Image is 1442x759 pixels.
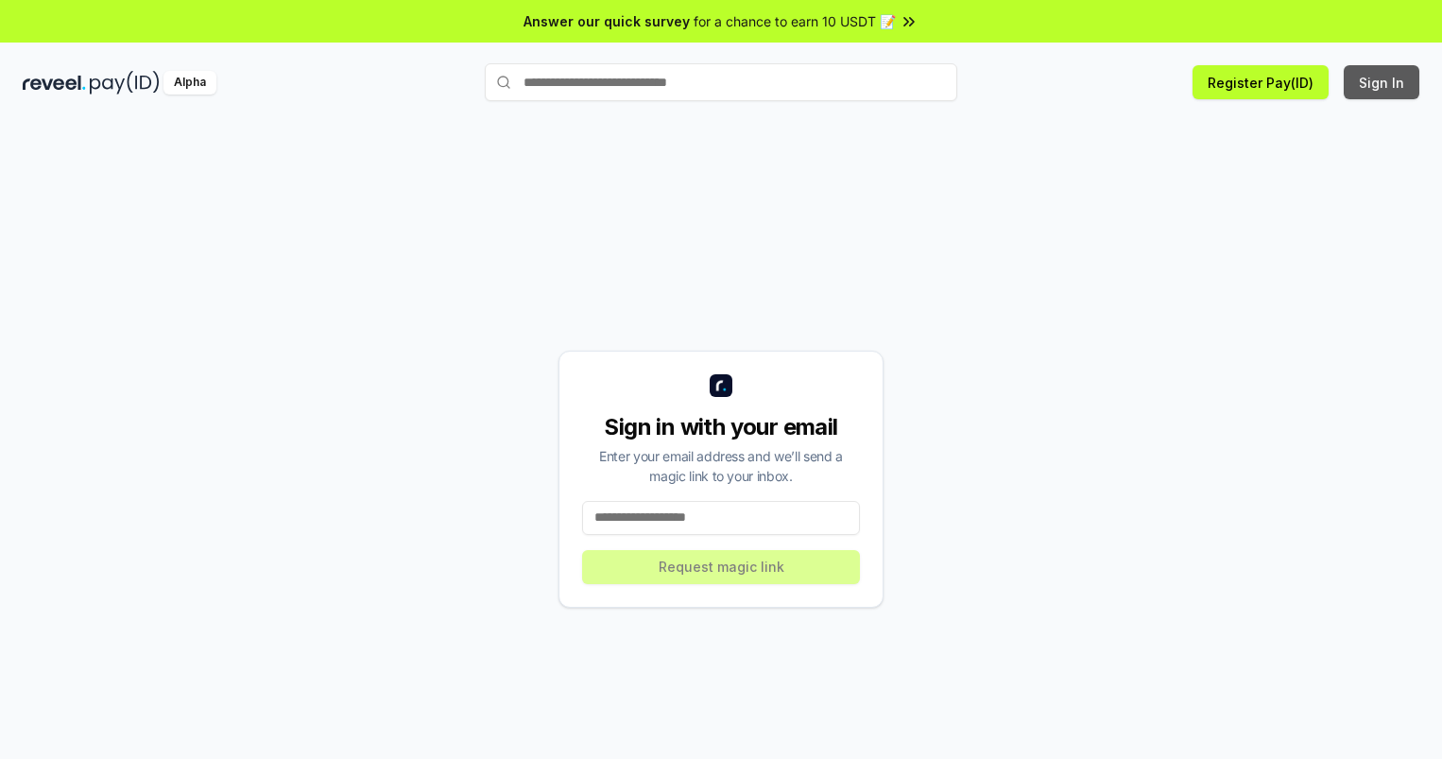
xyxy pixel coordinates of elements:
[90,71,160,95] img: pay_id
[710,374,732,397] img: logo_small
[524,11,690,31] span: Answer our quick survey
[1344,65,1419,99] button: Sign In
[582,446,860,486] div: Enter your email address and we’ll send a magic link to your inbox.
[582,412,860,442] div: Sign in with your email
[163,71,216,95] div: Alpha
[23,71,86,95] img: reveel_dark
[1193,65,1329,99] button: Register Pay(ID)
[694,11,896,31] span: for a chance to earn 10 USDT 📝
